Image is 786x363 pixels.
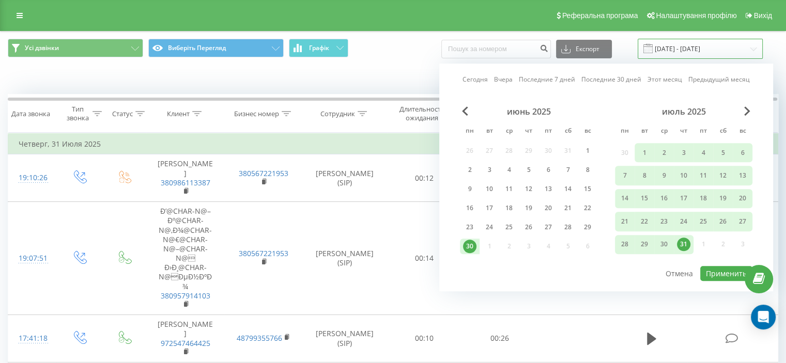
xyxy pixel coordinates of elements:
[303,154,387,202] td: [PERSON_NAME] (SIP)
[561,182,575,196] div: 14
[635,166,654,185] div: вт 8 июля 2025 г.
[502,182,516,196] div: 11
[751,305,776,329] div: Open Intercom Messenger
[480,181,499,197] div: вт 10 июня 2025 г.
[65,105,89,122] div: Тип звонка
[656,11,736,20] font: Налаштування профілю
[654,143,674,162] div: ср 2 июля 2025 г.
[637,124,652,139] abbr: вторник
[483,163,496,177] div: 3
[480,162,499,178] div: вт 3 июня 2025 г.
[693,166,713,185] div: пт 11 июля 2025 г.
[635,235,654,254] div: вт 29 июля 2025 г.
[168,43,226,52] font: Виберіть Перегляд
[499,219,519,235] div: ср 25 июня 2025 г.
[499,162,519,178] div: ср 4 июня 2025 г.
[736,215,749,228] div: 27
[387,154,462,202] td: 00:12
[538,162,558,178] div: пт 6 июня 2025 г.
[561,201,575,215] div: 21
[460,200,480,216] div: пн 16 июня 2025 г.
[615,212,635,231] div: пн 21 июля 2025 г.
[654,166,674,185] div: ср 9 июля 2025 г.
[558,219,578,235] div: сб 28 июня 2025 г.
[618,215,631,228] div: 21
[638,238,651,251] div: 29
[677,192,690,206] div: 17
[716,169,730,182] div: 12
[618,238,631,251] div: 28
[112,109,133,118] div: Статус
[460,239,480,254] div: пн 30 июня 2025 г.
[648,75,682,85] a: Этот месяц
[499,181,519,197] div: ср 11 июня 2025 г.
[674,235,693,254] div: чт 31 июля 2025 г.
[615,166,635,185] div: пн 7 июля 2025 г.
[576,44,599,53] font: Експорт
[8,134,778,154] td: Четверг, 31 Июля 2025
[693,189,713,208] div: пт 18 июля 2025 г.
[25,43,59,52] font: Усі дзвінки
[697,146,710,160] div: 4
[463,75,488,85] a: Сегодня
[654,235,674,254] div: ср 30 июля 2025 г.
[541,124,556,139] abbr: пятница
[581,163,594,177] div: 8
[638,146,651,160] div: 1
[542,182,555,196] div: 13
[674,166,693,185] div: чт 10 июля 2025 г.
[167,109,190,118] div: Клиент
[693,212,713,231] div: пт 25 июля 2025 г.
[480,219,499,235] div: вт 24 июня 2025 г.
[499,200,519,216] div: ср 18 июня 2025 г.
[674,212,693,231] div: чт 24 июля 2025 г.
[560,124,576,139] abbr: суббота
[542,220,555,234] div: 27
[146,315,224,362] td: [PERSON_NAME]
[460,181,480,197] div: пн 9 июня 2025 г.
[581,144,594,157] div: 1
[581,182,594,196] div: 15
[556,40,612,58] button: Експорт
[19,248,46,269] div: 19:07:51
[716,192,730,206] div: 19
[578,181,597,197] div: вс 15 июня 2025 г.
[674,189,693,208] div: чт 17 июля 2025 г.
[463,220,476,234] div: 23
[638,169,651,182] div: 8
[635,189,654,208] div: вт 15 июля 2025 г.
[237,333,282,343] a: 48799355766
[733,189,752,208] div: вс 20 июля 2025 г.
[733,143,752,162] div: вс 6 июля 2025 г.
[522,201,535,215] div: 19
[463,240,476,253] div: 30
[161,338,210,348] a: 972547464425
[482,124,497,139] abbr: вторник
[581,220,594,234] div: 29
[538,219,558,235] div: пт 27 июня 2025 г.
[146,202,224,315] td: Ð’@CHAR-N@–Ðº@CHAR-N@‚Ð¾@CHAR-N@€@CHAR-N@–@CHAR-N@ Ð›Ð¸@CHAR-N@ÐµÐ½ÐºÐ¾
[578,162,597,178] div: вс 8 июня 2025 г.
[519,200,538,216] div: чт 19 июня 2025 г.
[736,192,749,206] div: 20
[578,219,597,235] div: вс 29 июня 2025 г.
[19,328,46,349] div: 17:41:18
[460,219,480,235] div: пн 23 июня 2025 г.
[502,201,516,215] div: 18
[522,182,535,196] div: 12
[697,169,710,182] div: 11
[676,124,691,139] abbr: четверг
[8,39,143,57] button: Усі дзвінки
[697,192,710,206] div: 18
[521,124,536,139] abbr: четверг
[657,146,671,160] div: 2
[615,235,635,254] div: пн 28 июля 2025 г.
[635,212,654,231] div: вт 22 июля 2025 г.
[538,200,558,216] div: пт 20 июня 2025 г.
[462,124,477,139] abbr: понедельник
[697,215,710,228] div: 25
[713,212,733,231] div: сб 26 июля 2025 г.
[716,215,730,228] div: 26
[657,215,671,228] div: 23
[581,75,641,85] a: Последние 30 дней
